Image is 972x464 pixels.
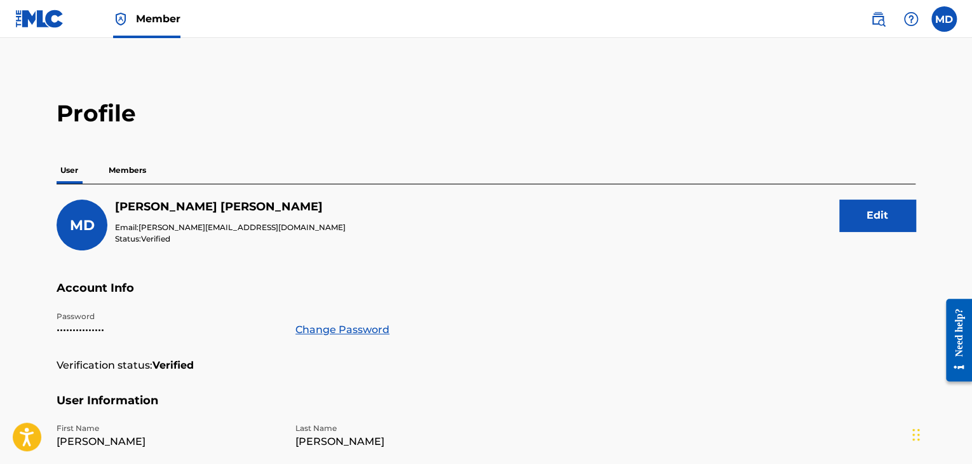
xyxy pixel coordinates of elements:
div: User Menu [931,6,957,32]
a: Change Password [295,322,389,338]
p: Last Name [295,423,519,434]
img: help [903,11,919,27]
p: User [57,157,82,184]
h5: Martina Daniele [115,200,346,214]
img: MLC Logo [15,10,64,28]
h2: Profile [57,99,915,128]
span: Member [136,11,180,26]
p: Members [105,157,150,184]
span: [PERSON_NAME][EMAIL_ADDRESS][DOMAIN_NAME] [138,222,346,232]
p: Email: [115,222,346,233]
p: [PERSON_NAME] [295,434,519,449]
p: First Name [57,423,280,434]
div: Widget de chat [908,403,972,464]
strong: Verified [152,358,194,373]
h5: Account Info [57,281,915,311]
p: [PERSON_NAME] [57,434,280,449]
div: Arrastrar [912,416,920,454]
span: Verified [141,234,170,243]
button: Edit [839,200,915,231]
p: Verification status: [57,358,152,373]
div: Help [898,6,924,32]
h5: User Information [57,393,915,423]
iframe: Chat Widget [908,403,972,464]
span: MD [70,217,95,234]
p: ••••••••••••••• [57,322,280,338]
img: search [870,11,886,27]
p: Status: [115,233,346,245]
a: Public Search [865,6,891,32]
img: Top Rightsholder [113,11,128,27]
p: Password [57,311,280,322]
iframe: Resource Center [936,289,972,392]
